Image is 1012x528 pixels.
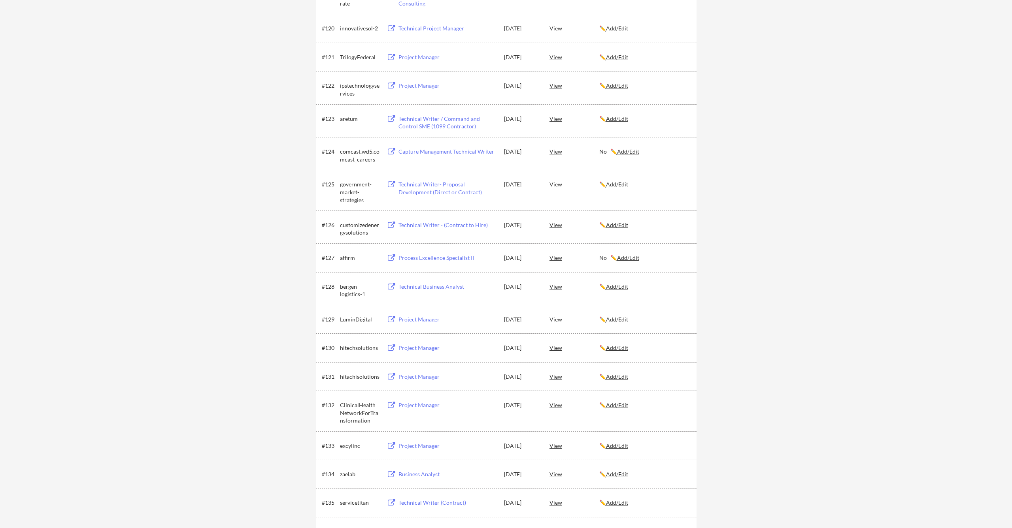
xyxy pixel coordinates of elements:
div: ✏️ [599,24,689,32]
u: Add/Edit [606,402,628,408]
div: servicetitan [340,499,379,507]
div: View [549,279,599,293]
u: Add/Edit [606,222,628,228]
div: View [549,111,599,126]
div: Technical Writer - (Contract to Hire) [398,221,497,229]
u: Add/Edit [617,254,639,261]
div: View [549,369,599,383]
div: [DATE] [504,344,539,352]
div: bergen-logistics-1 [340,283,379,298]
div: No ✏️ [599,254,689,262]
div: [DATE] [504,401,539,409]
div: #132 [322,401,337,409]
div: ✏️ [599,499,689,507]
div: TrilogyFederal [340,53,379,61]
div: ✏️ [599,470,689,478]
div: #127 [322,254,337,262]
div: [DATE] [504,442,539,450]
div: #133 [322,442,337,450]
div: View [549,144,599,158]
div: zaelab [340,470,379,478]
div: LuminDigital [340,316,379,323]
div: [DATE] [504,115,539,123]
div: Technical Business Analyst [398,283,497,291]
div: Project Manager [398,316,497,323]
div: [DATE] [504,470,539,478]
div: #124 [322,148,337,156]
div: ✏️ [599,82,689,90]
div: Project Manager [398,442,497,450]
div: #126 [322,221,337,229]
div: Project Manager [398,82,497,90]
div: View [549,50,599,64]
div: [DATE] [504,254,539,262]
div: affirm [340,254,379,262]
div: #135 [322,499,337,507]
div: ✏️ [599,53,689,61]
div: [DATE] [504,82,539,90]
div: [DATE] [504,373,539,381]
div: [DATE] [504,24,539,32]
div: #123 [322,115,337,123]
div: Technical Writer- Proposal Development (Direct or Contract) [398,180,497,196]
div: View [549,78,599,92]
div: comcast.wd5.comcast_careers [340,148,379,163]
div: Technical Project Manager [398,24,497,32]
div: innovativesol-2 [340,24,379,32]
div: #121 [322,53,337,61]
div: View [549,250,599,265]
div: View [549,495,599,509]
div: View [549,340,599,355]
div: #134 [322,470,337,478]
div: [DATE] [504,53,539,61]
div: ✏️ [599,283,689,291]
div: ✏️ [599,221,689,229]
u: Add/Edit [606,344,628,351]
div: Technical Writer / Command and Control SME (1099 Contractor) [398,115,497,130]
div: [DATE] [504,221,539,229]
div: government-market-strategies [340,180,379,204]
div: ✏️ [599,344,689,352]
div: aretum [340,115,379,123]
div: View [549,438,599,453]
u: Add/Edit [606,316,628,323]
div: View [549,218,599,232]
div: ✏️ [599,373,689,381]
u: Add/Edit [606,373,628,380]
div: ✏️ [599,442,689,450]
div: ipstechnologyservices [340,82,379,97]
div: View [549,312,599,326]
u: Add/Edit [617,148,639,155]
div: #125 [322,180,337,188]
div: Project Manager [398,53,497,61]
div: customizedenergysolutions [340,221,379,237]
u: Add/Edit [606,115,628,122]
div: #129 [322,316,337,323]
u: Add/Edit [606,471,628,477]
div: ✏️ [599,115,689,123]
u: Add/Edit [606,25,628,32]
u: Add/Edit [606,54,628,60]
div: [DATE] [504,180,539,188]
div: ✏️ [599,401,689,409]
div: excylinc [340,442,379,450]
div: Business Analyst [398,470,497,478]
div: hitachisolutions [340,373,379,381]
u: Add/Edit [606,499,628,506]
div: Project Manager [398,373,497,381]
div: #130 [322,344,337,352]
div: ✏️ [599,180,689,188]
div: [DATE] [504,148,539,156]
div: [DATE] [504,316,539,323]
div: #120 [322,24,337,32]
div: View [549,467,599,481]
u: Add/Edit [606,442,628,449]
u: Add/Edit [606,82,628,89]
div: hitechsolutions [340,344,379,352]
div: #131 [322,373,337,381]
div: #122 [322,82,337,90]
div: [DATE] [504,499,539,507]
div: View [549,21,599,35]
div: #128 [322,283,337,291]
div: Technical Writer (Contract) [398,499,497,507]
